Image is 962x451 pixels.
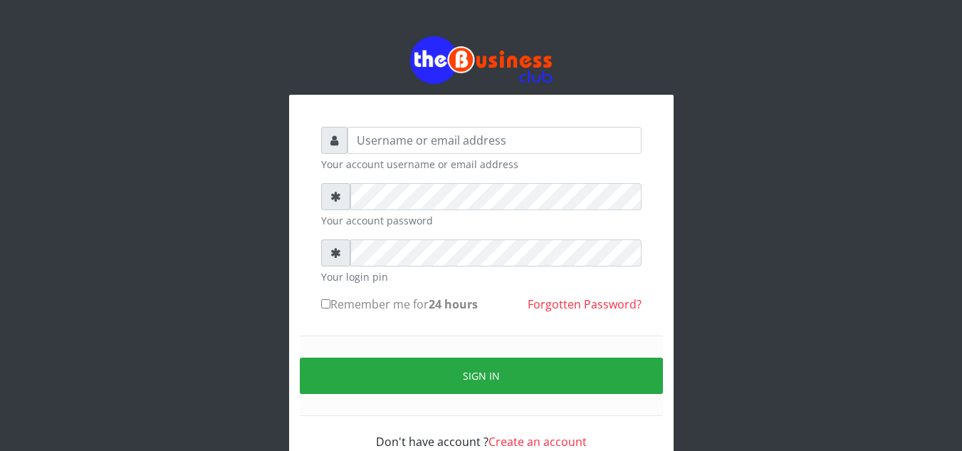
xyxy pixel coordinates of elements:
small: Your login pin [321,269,642,284]
a: Create an account [488,434,587,450]
div: Don't have account ? [321,416,642,450]
label: Remember me for [321,296,478,313]
button: Sign in [300,358,663,394]
small: Your account password [321,213,642,228]
input: Remember me for24 hours [321,299,330,309]
small: Your account username or email address [321,157,642,172]
input: Username or email address [347,127,642,154]
b: 24 hours [429,296,478,312]
a: Forgotten Password? [528,296,642,312]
